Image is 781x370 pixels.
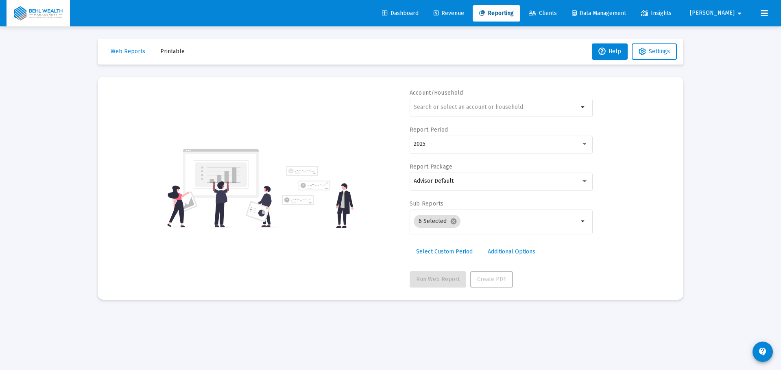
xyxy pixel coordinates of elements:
a: Insights [635,5,678,22]
mat-icon: contact_support [758,347,768,357]
mat-chip-list: Selection [414,213,578,229]
img: reporting [166,148,277,228]
span: Web Reports [111,48,145,55]
button: Help [592,43,628,60]
a: Revenue [427,5,471,22]
span: Dashboard [382,10,419,17]
button: Settings [632,43,677,60]
mat-chip: 6 Selected [414,215,460,228]
label: Report Period [410,126,448,133]
mat-icon: arrow_drop_down [578,102,588,112]
span: [PERSON_NAME] [690,10,735,17]
span: Insights [641,10,672,17]
span: Additional Options [488,248,535,255]
mat-icon: arrow_drop_down [735,5,744,22]
a: Clients [522,5,563,22]
span: Create PDF [477,276,506,283]
mat-icon: arrow_drop_down [578,216,588,226]
button: Printable [154,43,191,60]
button: [PERSON_NAME] [680,5,754,21]
a: Reporting [473,5,520,22]
span: Help [598,48,621,55]
span: Data Management [572,10,626,17]
a: Data Management [565,5,633,22]
span: Clients [529,10,557,17]
a: Dashboard [375,5,425,22]
span: Run Web Report [416,276,460,283]
span: Reporting [479,10,514,17]
label: Sub Reports [410,200,444,207]
span: Printable [160,48,185,55]
img: reporting-alt [282,166,353,228]
label: Report Package [410,163,453,170]
span: Select Custom Period [416,248,473,255]
label: Account/Household [410,89,463,96]
button: Create PDF [470,271,513,288]
span: Advisor Default [414,177,454,184]
button: Run Web Report [410,271,466,288]
span: Settings [649,48,670,55]
input: Search or select an account or household [414,104,578,110]
mat-icon: cancel [450,218,457,225]
span: Revenue [434,10,464,17]
img: Dashboard [13,5,64,22]
button: Web Reports [104,43,152,60]
span: 2025 [414,141,425,147]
